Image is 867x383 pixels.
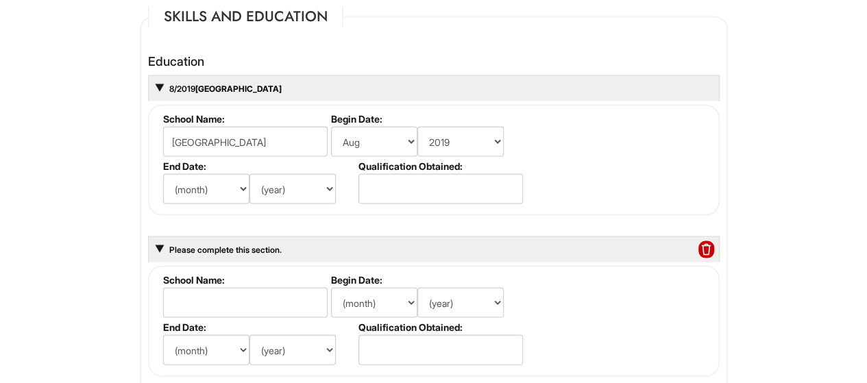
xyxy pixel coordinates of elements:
[168,83,282,93] a: 8/2019[GEOGRAPHIC_DATA]
[331,273,521,285] label: Begin Date:
[163,321,353,332] label: End Date:
[358,321,521,332] label: Qualification Obtained:
[331,112,521,124] label: Begin Date:
[148,6,343,27] legend: Skills and Education
[358,160,521,171] label: Qualification Obtained:
[168,244,282,254] a: Please complete this section.
[163,112,326,124] label: School Name:
[163,160,353,171] label: End Date:
[168,83,195,93] span: 8/2019
[148,54,720,68] h4: Education
[163,273,326,285] label: School Name:
[698,243,713,256] a: Delete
